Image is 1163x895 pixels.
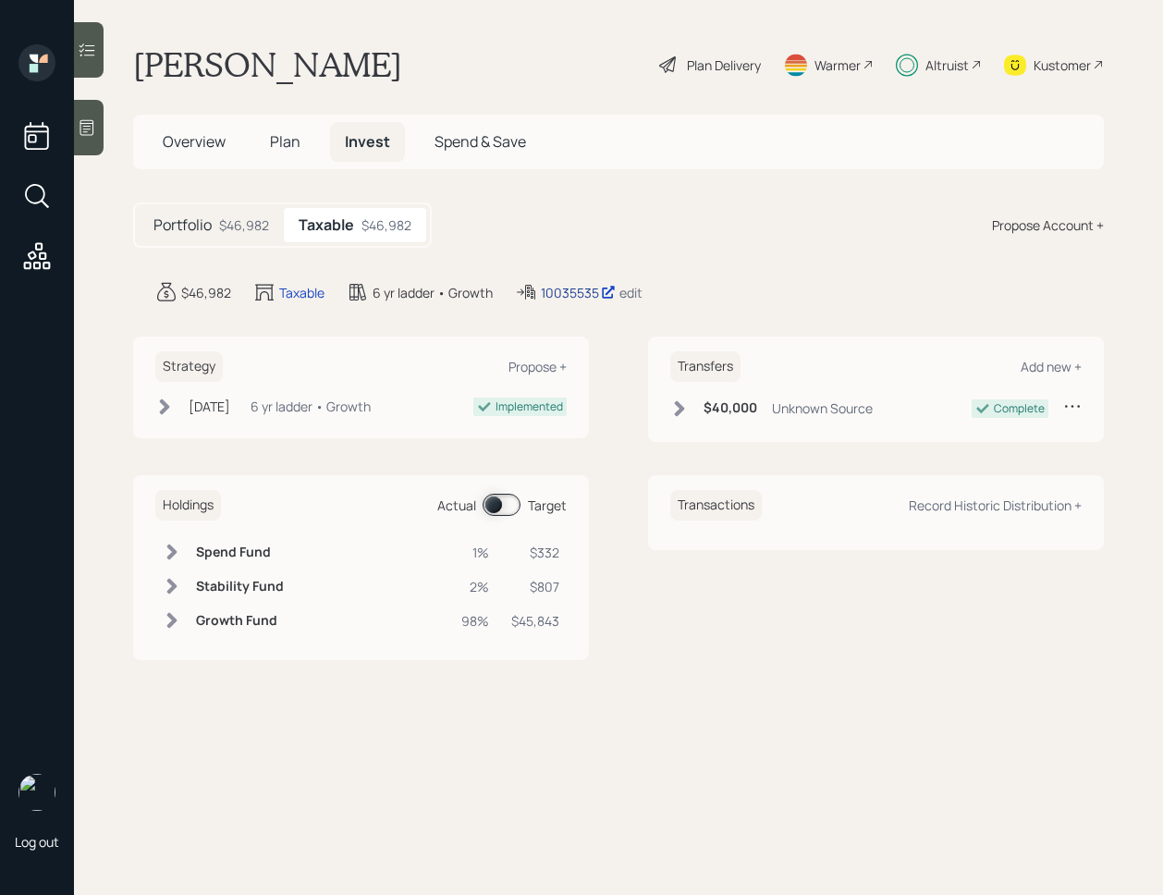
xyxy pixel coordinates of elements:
span: Spend & Save [435,131,526,152]
div: $807 [511,577,559,596]
div: $46,982 [219,215,269,235]
h6: Growth Fund [196,613,284,629]
div: Kustomer [1034,55,1091,75]
span: Invest [345,131,390,152]
h6: Stability Fund [196,579,284,595]
div: Warmer [814,55,861,75]
div: Propose Account + [992,215,1104,235]
div: 98% [461,611,489,631]
h6: Spend Fund [196,545,284,560]
div: 2% [461,577,489,596]
h6: $40,000 [704,400,757,416]
h5: Taxable [299,216,354,234]
h6: Transfers [670,351,741,382]
h6: Holdings [155,490,221,521]
span: Plan [270,131,300,152]
div: Actual [437,496,476,515]
div: $332 [511,543,559,562]
div: $45,843 [511,611,559,631]
div: $46,982 [181,283,231,302]
div: Log out [15,833,59,851]
div: Altruist [925,55,969,75]
div: Implemented [496,398,563,415]
h1: [PERSON_NAME] [133,44,402,85]
div: Propose + [508,358,567,375]
h6: Transactions [670,490,762,521]
div: 6 yr ladder • Growth [251,397,371,416]
div: Record Historic Distribution + [909,497,1082,514]
div: $46,982 [361,215,411,235]
h5: Portfolio [153,216,212,234]
h6: Strategy [155,351,223,382]
img: retirable_logo.png [18,774,55,811]
div: Add new + [1021,358,1082,375]
div: Plan Delivery [687,55,761,75]
div: 1% [461,543,489,562]
div: Unknown Source [772,398,873,418]
span: Overview [163,131,226,152]
div: Target [528,496,567,515]
div: 6 yr ladder • Growth [373,283,493,302]
div: 10035535 [541,283,616,302]
div: [DATE] [189,397,230,416]
div: Complete [994,400,1045,417]
div: Taxable [279,283,324,302]
div: edit [619,284,643,301]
